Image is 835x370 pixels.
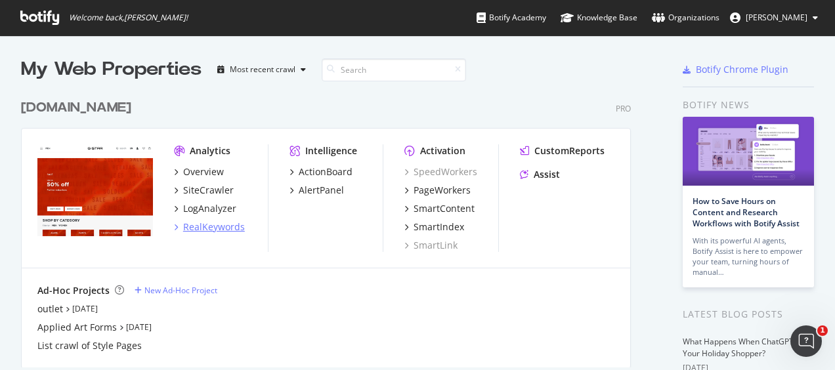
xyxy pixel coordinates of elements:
div: RealKeywords [183,220,245,234]
div: Analytics [190,144,230,157]
a: SpeedWorkers [404,165,477,178]
span: Alexa Kiradzhibashyan [746,12,807,23]
a: CustomReports [520,144,605,157]
a: PageWorkers [404,184,471,197]
button: Most recent crawl [212,59,311,80]
div: AlertPanel [299,184,344,197]
div: New Ad-Hoc Project [144,285,217,296]
div: [DOMAIN_NAME] [21,98,131,117]
a: How to Save Hours on Content and Research Workflows with Botify Assist [693,195,800,229]
div: SiteCrawler [183,184,234,197]
div: Overview [183,165,224,178]
a: What Happens When ChatGPT Is Your Holiday Shopper? [683,336,802,359]
div: Botify news [683,98,814,112]
a: LogAnalyzer [174,202,236,215]
div: Organizations [652,11,719,24]
div: Most recent crawl [230,66,295,73]
a: AlertPanel [289,184,344,197]
a: New Ad-Hoc Project [135,285,217,296]
a: List crawl of Style Pages [37,339,142,352]
a: Botify Chrome Plugin [683,63,788,76]
div: Botify Academy [477,11,546,24]
a: SiteCrawler [174,184,234,197]
div: SmartIndex [414,220,464,234]
div: Latest Blog Posts [683,307,814,321]
button: [PERSON_NAME] [719,7,828,28]
a: RealKeywords [174,220,245,234]
div: Intelligence [305,144,357,157]
div: Activation [420,144,465,157]
div: Assist [534,168,560,181]
div: Pro [616,103,631,114]
div: grid [21,83,641,367]
a: SmartContent [404,202,475,215]
div: LogAnalyzer [183,202,236,215]
div: Botify Chrome Plugin [696,63,788,76]
iframe: Intercom live chat [790,325,822,357]
a: [DATE] [72,303,98,314]
a: Overview [174,165,224,178]
input: Search [322,58,466,81]
img: How to Save Hours on Content and Research Workflows with Botify Assist [683,117,814,186]
div: ActionBoard [299,165,353,178]
div: PageWorkers [414,184,471,197]
a: Applied Art Forms [37,321,117,334]
a: outlet [37,302,63,316]
div: SmartContent [414,202,475,215]
div: Ad-Hoc Projects [37,284,110,297]
img: www.g-star.com [37,144,153,237]
a: [DATE] [126,321,152,333]
a: SmartIndex [404,220,464,234]
a: [DOMAIN_NAME] [21,98,137,117]
div: With its powerful AI agents, Botify Assist is here to empower your team, turning hours of manual… [693,236,804,277]
a: SmartLink [404,239,458,252]
span: 1 [817,325,828,336]
a: ActionBoard [289,165,353,178]
div: My Web Properties [21,56,202,83]
span: Welcome back, [PERSON_NAME] ! [69,12,188,23]
div: CustomReports [534,144,605,157]
div: Knowledge Base [561,11,637,24]
a: Assist [520,168,560,181]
